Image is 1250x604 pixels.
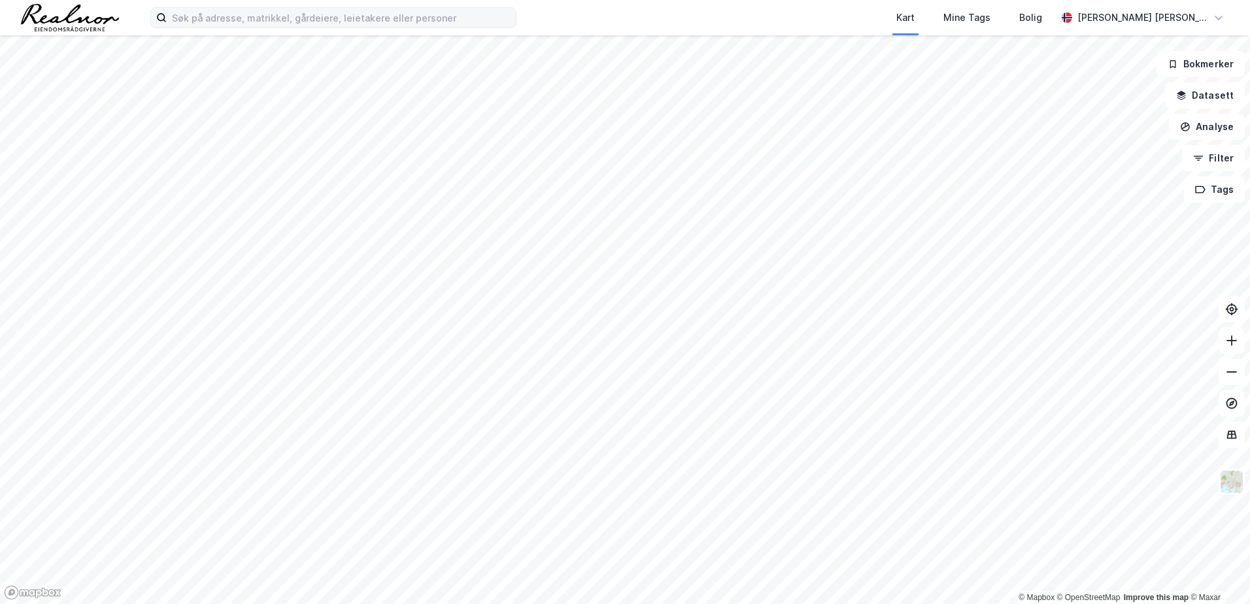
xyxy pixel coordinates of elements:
[1124,593,1189,602] a: Improve this map
[1165,82,1245,109] button: Datasett
[21,4,119,31] img: realnor-logo.934646d98de889bb5806.png
[1077,10,1208,25] div: [PERSON_NAME] [PERSON_NAME]
[4,585,61,600] a: Mapbox homepage
[167,8,516,27] input: Søk på adresse, matrikkel, gårdeiere, leietakere eller personer
[1182,145,1245,171] button: Filter
[1169,114,1245,140] button: Analyse
[1057,593,1121,602] a: OpenStreetMap
[1157,51,1245,77] button: Bokmerker
[1019,10,1042,25] div: Bolig
[1019,593,1055,602] a: Mapbox
[896,10,915,25] div: Kart
[1184,176,1245,203] button: Tags
[943,10,990,25] div: Mine Tags
[1185,541,1250,604] div: Kontrollprogram for chat
[1219,469,1244,494] img: Z
[1185,541,1250,604] iframe: Chat Widget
